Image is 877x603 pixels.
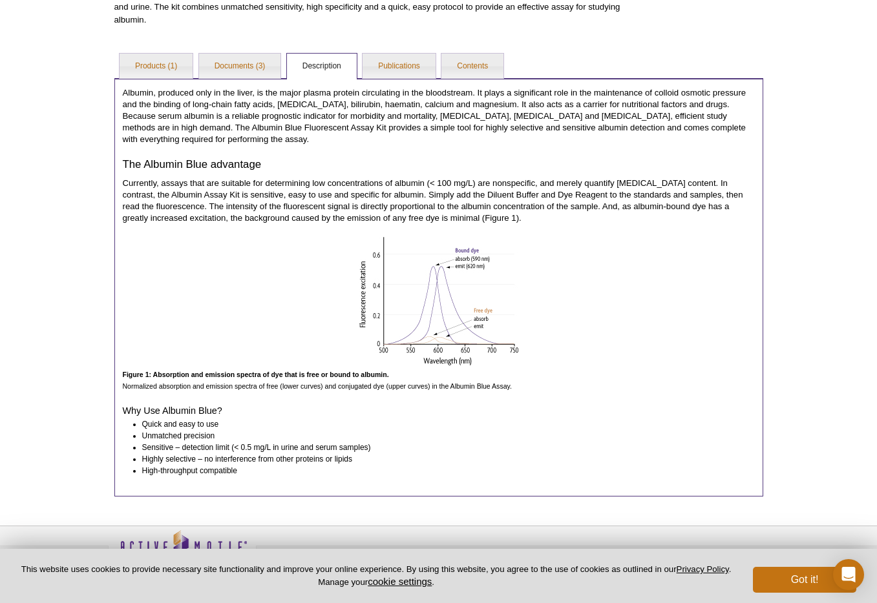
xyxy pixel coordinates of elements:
img: Active Motif, [108,526,257,578]
li: Sensitive – detection limit (< 0.5 mg/L in urine and serum samples) [142,442,743,453]
button: Got it! [753,567,856,593]
a: Documents (3) [199,54,281,79]
h3: The Albumin Blue advantage [123,158,755,171]
strong: Figure 1: Absorption and emission spectra of dye that is free or bound to albumin. [123,371,389,378]
button: cookie settings [368,576,432,587]
a: Privacy Policy [677,564,729,574]
p: Currently, assays that are suitable for determining low concentrations of albumin (< 100 mg/L) ar... [123,178,755,224]
li: Quick and easy to use [142,418,743,430]
a: Contents [441,54,503,79]
h4: Why Use Albumin Blue? [123,405,755,416]
li: High-throughput compatible [142,465,743,476]
a: Products (1) [120,54,193,79]
span: Normalized absorption and emission spectra of free (lower curves) and conjugated dye (upper curve... [123,371,512,390]
a: Description [287,54,357,79]
li: Highly selective – no interference from other proteins or lipids [142,453,743,465]
p: This website uses cookies to provide necessary site functionality and improve your online experie... [21,564,732,588]
p: Albumin, produced only in the liver, is the major plasma protein circulating in the bloodstream. ... [123,87,755,145]
a: Publications [363,54,436,79]
li: Unmatched precision [142,430,743,442]
div: Open Intercom Messenger [833,559,864,590]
